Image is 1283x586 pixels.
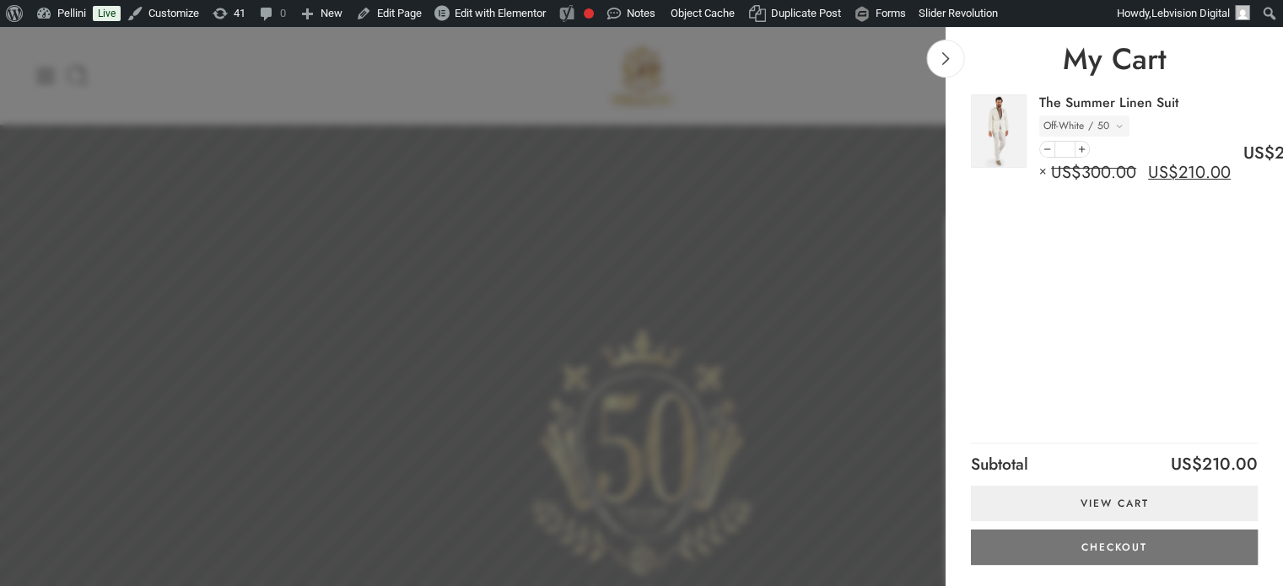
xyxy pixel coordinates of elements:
div: × [1039,158,1235,188]
span: US$ [1051,160,1081,185]
span: US$ [1171,452,1202,476]
a: Checkout [971,530,1258,565]
bdi: 210.00 [1171,452,1258,476]
a: View cart [971,486,1258,521]
span: Lebvision Digital [1151,7,1230,19]
span: Subtotal [971,452,1028,476]
p: 50 [1097,118,1109,134]
a: The Summer Linen Suit [1039,94,1178,110]
a: Live [93,6,121,21]
span: US$ [1243,141,1275,165]
span: Edit with Elementor [455,7,546,19]
span: Slider Revolution [919,7,998,19]
input: Product quantity [1054,142,1075,157]
span: US$ [1148,160,1178,185]
span: My Cart [946,40,1283,78]
p: Off-White [1043,118,1084,134]
bdi: 210.00 [1148,160,1231,185]
bdi: 300.00 [1051,160,1136,185]
div: Focus keyphrase not set [584,8,594,19]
